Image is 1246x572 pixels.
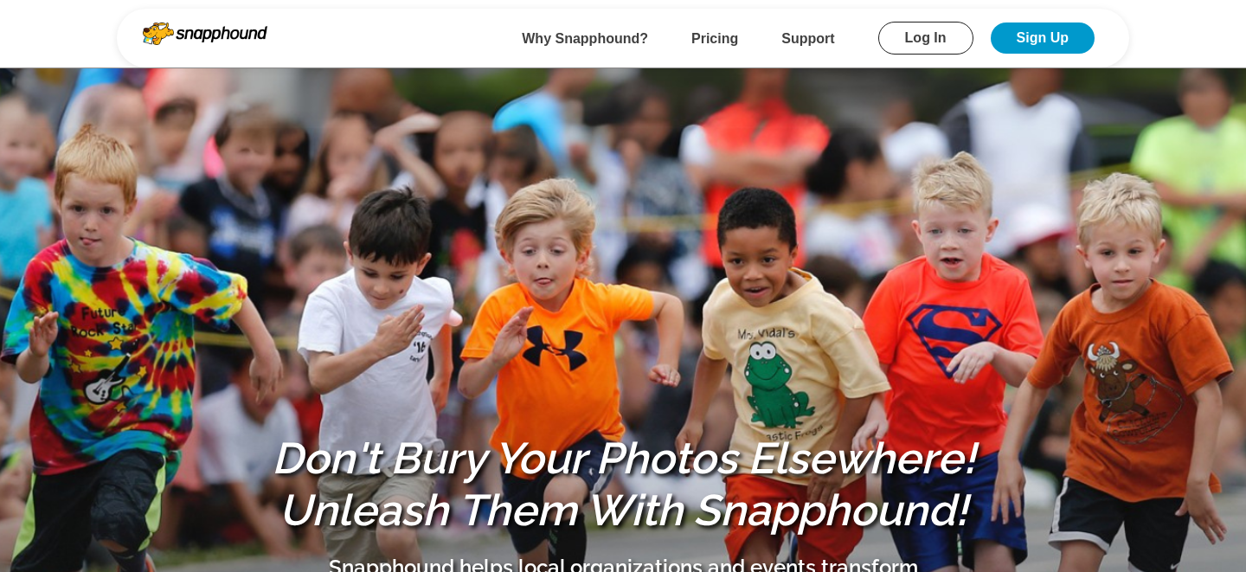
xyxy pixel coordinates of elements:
a: Sign Up [991,22,1095,54]
h1: Don't Bury Your Photos Elsewhere! Unleash Them With Snapphound! [260,433,986,537]
a: Log In [878,22,973,55]
a: Why Snapphound? [522,31,648,46]
img: Snapphound Logo [143,22,267,45]
a: Pricing [691,31,738,46]
a: Support [781,31,834,46]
